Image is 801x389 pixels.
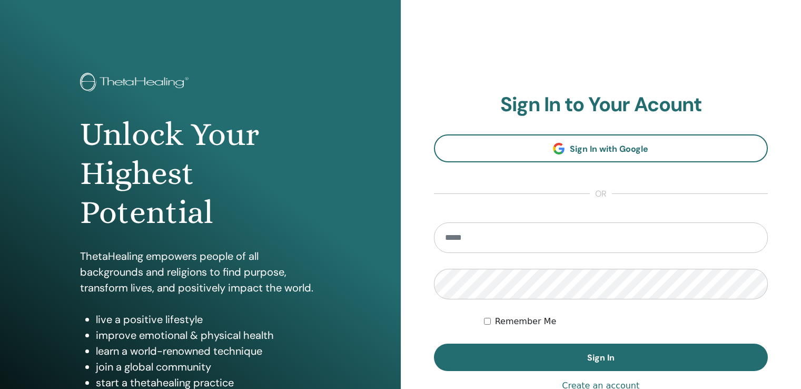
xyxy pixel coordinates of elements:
[495,315,557,328] label: Remember Me
[434,93,768,117] h2: Sign In to Your Acount
[484,315,768,328] div: Keep me authenticated indefinitely or until I manually logout
[96,312,321,327] li: live a positive lifestyle
[434,134,768,162] a: Sign In with Google
[96,327,321,343] li: improve emotional & physical health
[96,359,321,375] li: join a global community
[80,248,321,296] p: ThetaHealing empowers people of all backgrounds and religions to find purpose, transform lives, a...
[80,115,321,232] h1: Unlock Your Highest Potential
[96,343,321,359] li: learn a world-renowned technique
[587,352,615,363] span: Sign In
[434,344,768,371] button: Sign In
[570,143,648,154] span: Sign In with Google
[590,188,612,200] span: or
